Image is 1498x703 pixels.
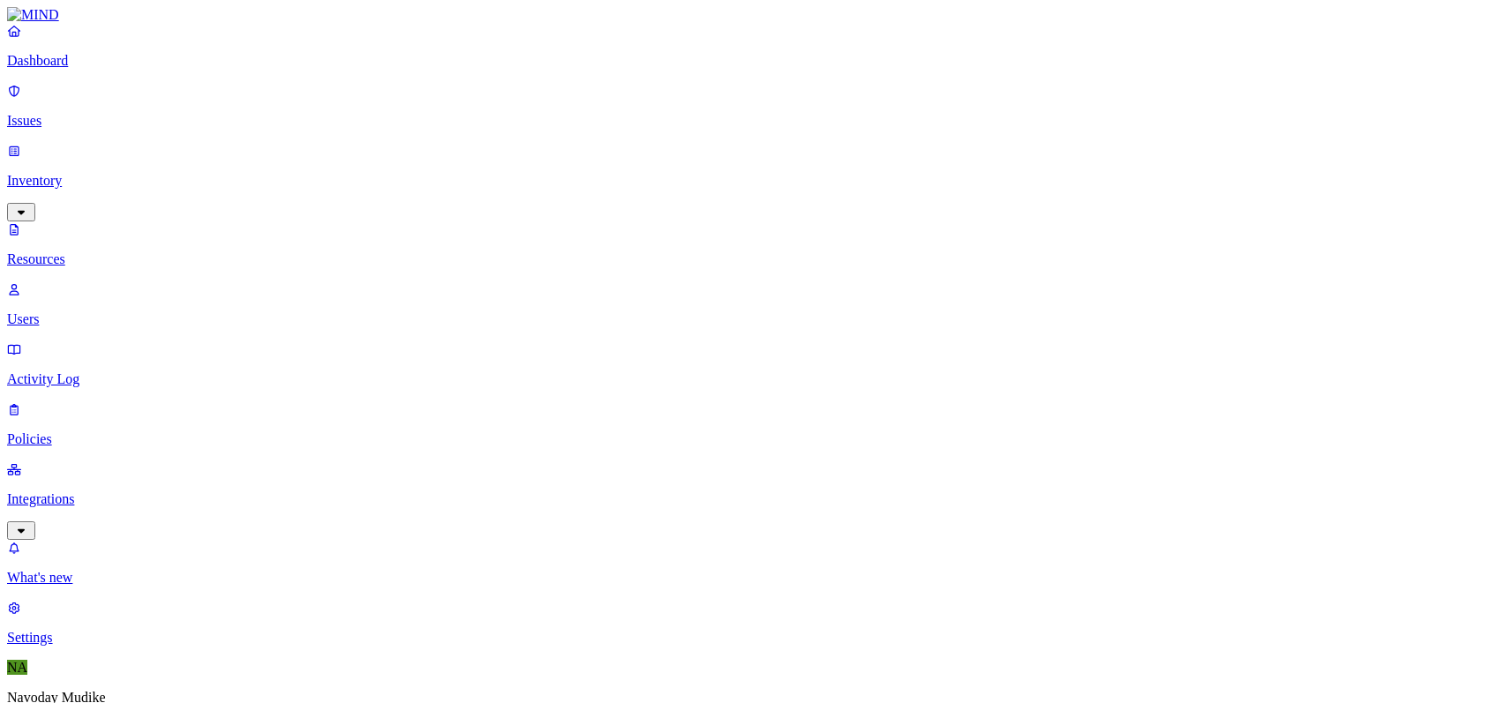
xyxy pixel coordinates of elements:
p: What's new [7,570,1491,586]
a: Users [7,281,1491,327]
p: Dashboard [7,53,1491,69]
p: Issues [7,113,1491,129]
a: What's new [7,540,1491,586]
a: Inventory [7,143,1491,219]
a: Dashboard [7,23,1491,69]
a: Resources [7,221,1491,267]
p: Settings [7,630,1491,646]
p: Activity Log [7,371,1491,387]
p: Policies [7,431,1491,447]
a: Policies [7,401,1491,447]
a: MIND [7,7,1491,23]
p: Resources [7,251,1491,267]
span: NA [7,660,27,675]
a: Issues [7,83,1491,129]
p: Inventory [7,173,1491,189]
p: Users [7,311,1491,327]
a: Integrations [7,461,1491,537]
p: Integrations [7,491,1491,507]
a: Activity Log [7,341,1491,387]
img: MIND [7,7,59,23]
a: Settings [7,600,1491,646]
